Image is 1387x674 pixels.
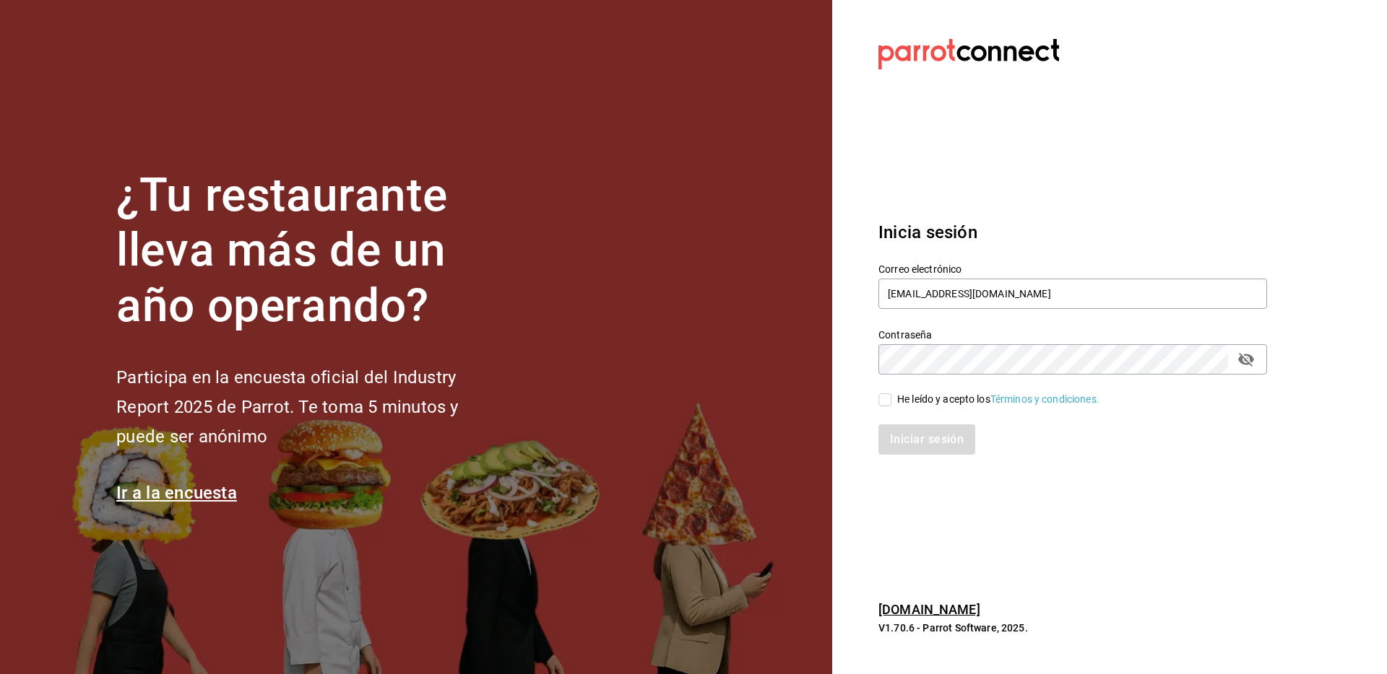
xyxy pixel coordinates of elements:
[116,168,506,334] h1: ¿Tu restaurante lleva más de un año operando?
[878,279,1267,309] input: Ingresa tu correo electrónico
[116,363,506,451] h2: Participa en la encuesta oficial del Industry Report 2025 de Parrot. Te toma 5 minutos y puede se...
[878,263,1267,273] label: Correo electrónico
[878,219,1267,245] h3: Inicia sesión
[1234,347,1258,372] button: passwordField
[897,392,1099,407] div: He leído y acepto los
[878,329,1267,339] label: Contraseña
[878,621,1267,635] p: V1.70.6 - Parrot Software, 2025.
[878,602,980,617] a: [DOMAIN_NAME]
[116,483,237,503] a: Ir a la encuesta
[990,393,1099,405] a: Términos y condiciones.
